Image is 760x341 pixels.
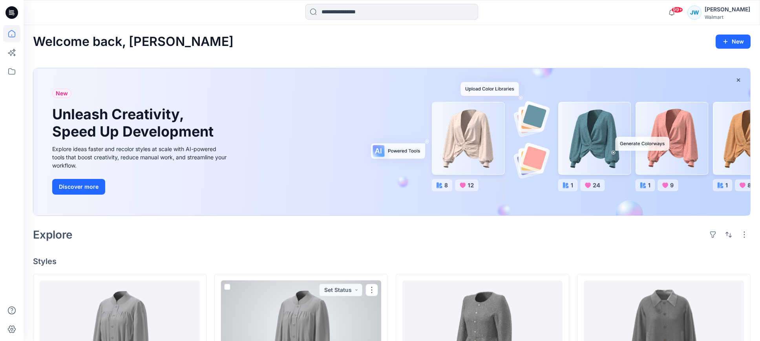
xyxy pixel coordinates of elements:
[52,145,229,170] div: Explore ideas faster and recolor styles at scale with AI-powered tools that boost creativity, red...
[33,257,751,266] h4: Styles
[687,5,702,20] div: JW
[33,35,234,49] h2: Welcome back, [PERSON_NAME]
[705,5,750,14] div: [PERSON_NAME]
[671,7,683,13] span: 99+
[52,179,229,195] a: Discover more
[52,106,217,140] h1: Unleash Creativity, Speed Up Development
[705,14,750,20] div: Walmart
[716,35,751,49] button: New
[33,228,73,241] h2: Explore
[56,89,68,98] span: New
[52,179,105,195] button: Discover more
